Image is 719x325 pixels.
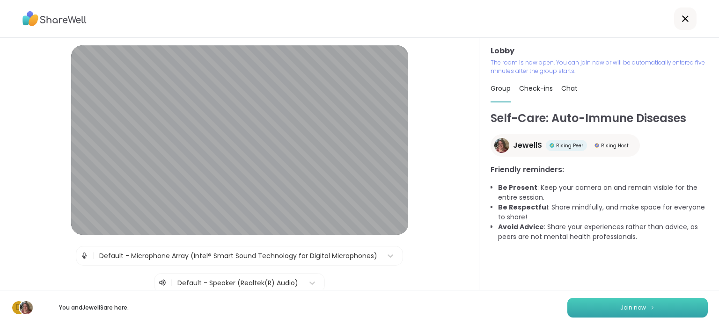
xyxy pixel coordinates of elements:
img: Rising Host [594,143,599,148]
h3: Friendly reminders: [491,164,708,175]
span: Check-ins [519,84,553,93]
span: Rising Host [601,142,629,149]
button: Join now [567,298,708,318]
span: Join now [620,303,646,312]
a: JewellSJewellSRising PeerRising PeerRising HostRising Host [491,134,640,157]
div: Default - Microphone Array (Intel® Smart Sound Technology for Digital Microphones) [99,251,377,261]
img: ShareWell Logo [22,8,87,29]
p: You and JewellS are here. [41,303,146,312]
img: Microphone [80,246,88,265]
h1: Self-Care: Auto-Immune Diseases [491,110,708,127]
li: : Share your experiences rather than advice, as peers are not mental health professionals. [498,222,708,242]
span: | [92,246,95,265]
span: | [170,277,173,289]
span: Chat [561,84,578,93]
h3: Lobby [491,45,708,57]
img: ShareWell Logomark [650,305,655,310]
span: D [16,302,22,314]
img: Rising Peer [550,143,554,148]
img: JewellS [20,301,33,314]
b: Be Respectful [498,202,548,212]
img: JewellS [494,138,509,153]
li: : Share mindfully, and make space for everyone to share! [498,202,708,222]
span: Rising Peer [556,142,583,149]
li: : Keep your camera on and remain visible for the entire session. [498,183,708,202]
b: Be Present [498,183,537,192]
span: Group [491,84,511,93]
b: Avoid Advice [498,222,544,231]
p: The room is now open. You can join now or will be automatically entered five minutes after the gr... [491,58,708,75]
span: JewellS [513,140,542,151]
